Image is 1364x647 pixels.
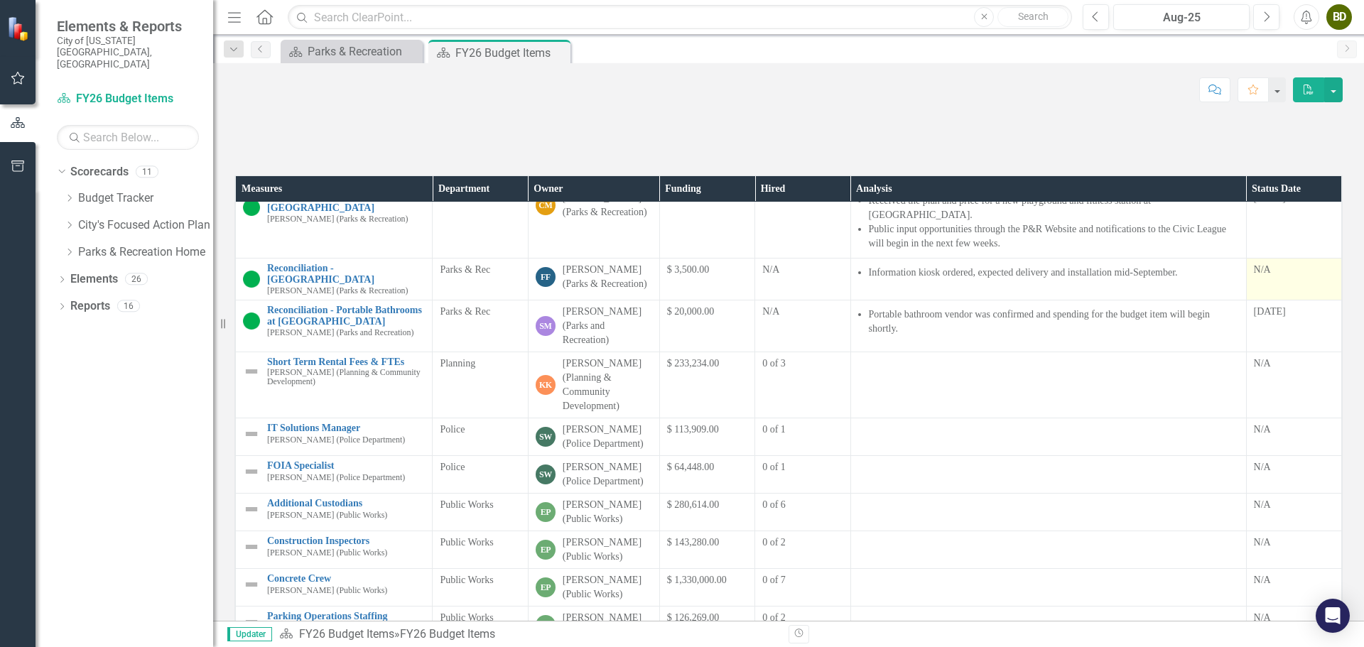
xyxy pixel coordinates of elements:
[267,548,387,558] small: [PERSON_NAME] (Public Works)
[267,191,425,213] a: Reconciliation - Enhancements at [GEOGRAPHIC_DATA]
[1326,4,1352,30] div: BD
[243,312,260,330] img: On Target
[267,214,408,224] small: [PERSON_NAME] (Parks & Recreation)
[117,300,140,312] div: 16
[762,424,786,435] span: 0 of 1
[279,626,778,643] div: »
[440,462,465,472] span: Police
[267,573,425,584] a: Concrete Crew
[869,222,1239,251] li: Public input opportunities through the P&R Website and notifications to the Civic League will beg...
[1246,607,1341,644] td: Double-Click to Edit
[563,263,652,291] div: [PERSON_NAME] (Parks & Recreation)
[536,316,556,336] div: SM
[267,511,387,520] small: [PERSON_NAME] (Public Works)
[850,494,1246,531] td: Double-Click to Edit
[236,352,433,418] td: Double-Click to Edit Right Click for Context Menu
[236,569,433,607] td: Double-Click to Edit Right Click for Context Menu
[284,43,419,60] a: Parks & Recreation
[455,44,567,62] div: FY26 Budget Items
[267,368,425,386] small: [PERSON_NAME] (Planning & Community Development)
[536,267,556,287] div: FF
[667,264,710,275] span: $ 3,500.00
[563,423,652,451] div: [PERSON_NAME] (Police Department)
[236,187,433,259] td: Double-Click to Edit Right Click for Context Menu
[1246,569,1341,607] td: Double-Click to Edit
[400,627,495,641] div: FY26 Budget Items
[227,627,272,641] span: Updater
[236,300,433,352] td: Double-Click to Edit Right Click for Context Menu
[243,538,260,555] img: Not Defined
[267,423,425,433] a: IT Solutions Manager
[1246,187,1341,259] td: Double-Click to Edit
[563,498,652,526] div: [PERSON_NAME] (Public Works)
[125,273,148,286] div: 26
[762,499,786,510] span: 0 of 6
[267,328,413,337] small: [PERSON_NAME] (Parks and Recreation)
[78,190,213,207] a: Budget Tracker
[236,531,433,569] td: Double-Click to Edit Right Click for Context Menu
[1254,573,1334,587] div: N/A
[243,501,260,518] img: Not Defined
[267,286,408,295] small: [PERSON_NAME] (Parks & Recreation)
[236,456,433,494] td: Double-Click to Edit Right Click for Context Menu
[762,575,786,585] span: 0 of 7
[267,611,425,621] a: Parking Operations Staffing
[243,271,260,288] img: On Target
[267,263,425,285] a: Reconciliation - [GEOGRAPHIC_DATA]
[563,305,652,347] div: [PERSON_NAME] (Parks and Recreation)
[243,463,260,480] img: Not Defined
[850,569,1246,607] td: Double-Click to Edit
[850,418,1246,456] td: Double-Click to Edit
[536,195,556,215] div: CM
[667,306,715,317] span: $ 20,000.00
[70,298,110,315] a: Reports
[440,306,490,317] span: Parks & Rec
[236,259,433,300] td: Double-Click to Edit Right Click for Context Menu
[536,577,556,597] div: EP
[243,576,260,593] img: Not Defined
[243,614,260,631] img: Not Defined
[1246,259,1341,300] td: Double-Click to Edit
[762,612,786,623] span: 0 of 2
[440,537,493,548] span: Public Works
[850,352,1246,418] td: Double-Click to Edit
[667,612,720,623] span: $ 126,269.00
[536,502,556,522] div: EP
[267,305,425,327] a: Reconciliation - Portable Bathrooms at [GEOGRAPHIC_DATA]
[536,375,556,395] div: KK
[762,264,779,275] span: N/A
[1316,599,1350,633] div: Open Intercom Messenger
[57,91,199,107] a: FY26 Budget Items
[850,456,1246,494] td: Double-Click to Edit
[869,308,1239,336] li: Portable bathroom vendor was confirmed and spending for the budget item will begin shortly.
[267,473,405,482] small: [PERSON_NAME] (Police Department)
[1254,460,1334,474] div: N/A
[563,357,652,413] div: [PERSON_NAME] (Planning & Community Development)
[850,259,1246,300] td: Double-Click to Edit
[1113,4,1250,30] button: Aug-25
[563,611,652,639] div: [PERSON_NAME] (Public Works)
[243,425,260,442] img: Not Defined
[536,464,556,484] div: SW
[1246,418,1341,456] td: Double-Click to Edit
[1246,494,1341,531] td: Double-Click to Edit
[236,418,433,456] td: Double-Click to Edit Right Click for Context Menu
[1246,531,1341,569] td: Double-Click to Edit
[563,460,652,489] div: [PERSON_NAME] (Police Department)
[850,187,1246,259] td: Double-Click to Edit
[997,7,1068,27] button: Search
[536,540,556,560] div: EP
[267,498,425,509] a: Additional Custodians
[667,462,715,472] span: $ 64,448.00
[667,537,720,548] span: $ 143,280.00
[667,424,719,435] span: $ 113,909.00
[1246,352,1341,418] td: Double-Click to Edit
[267,435,405,445] small: [PERSON_NAME] (Police Department)
[1254,357,1334,371] div: N/A
[762,462,786,472] span: 0 of 1
[667,358,720,369] span: $ 233,234.00
[762,537,786,548] span: 0 of 2
[236,607,433,644] td: Double-Click to Edit Right Click for Context Menu
[1118,9,1245,26] div: Aug-25
[536,615,556,635] div: EP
